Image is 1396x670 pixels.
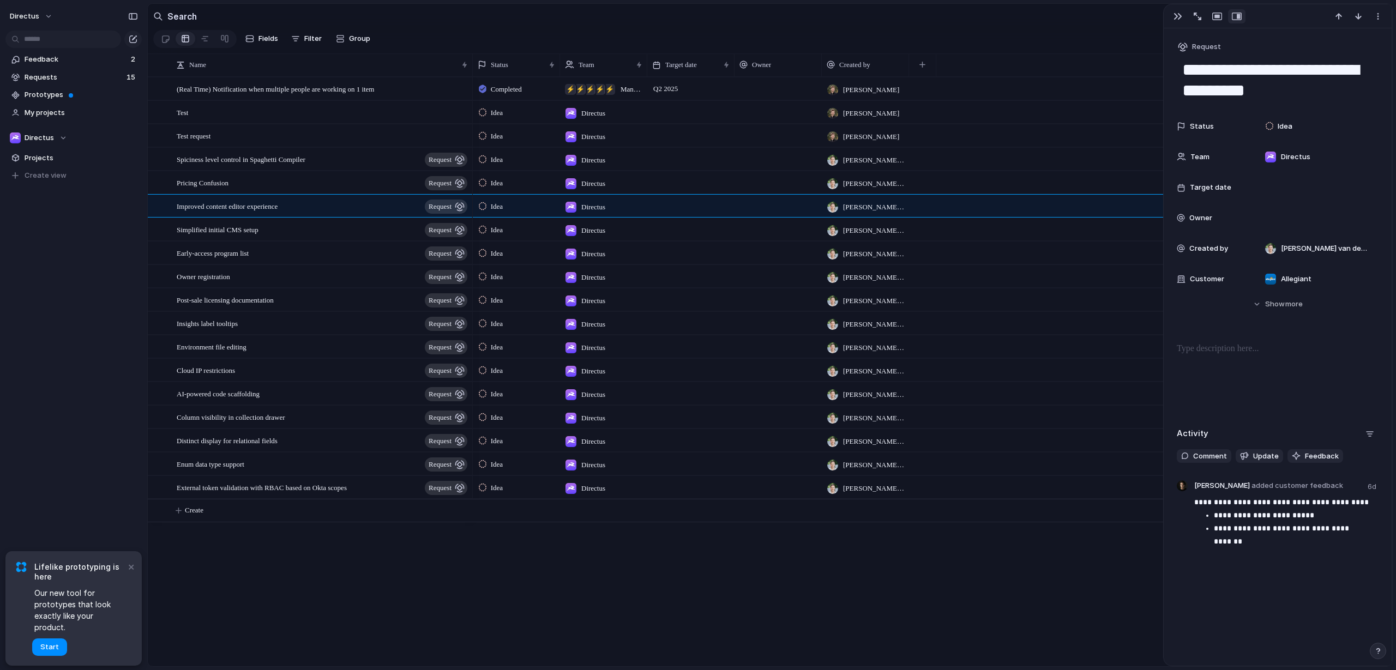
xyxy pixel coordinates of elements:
[177,223,258,236] span: Simplified initial CMS setup
[429,316,452,331] span: request
[581,131,605,142] span: Directus
[25,153,138,164] span: Projects
[1190,121,1214,132] span: Status
[185,505,203,516] span: Create
[491,412,503,423] span: Idea
[843,460,904,470] span: [PERSON_NAME] van der [PERSON_NAME]
[189,59,206,70] span: Name
[579,59,594,70] span: Team
[581,460,605,470] span: Directus
[1281,152,1310,162] span: Directus
[25,107,138,118] span: My projects
[5,8,58,25] button: directus
[581,413,605,424] span: Directus
[241,30,282,47] button: Fields
[349,33,370,44] span: Group
[429,199,452,214] span: request
[1189,213,1212,224] span: Owner
[1281,274,1311,285] span: Allegiant
[429,152,452,167] span: request
[491,295,503,306] span: Idea
[177,246,249,259] span: Early-access program list
[5,87,142,103] a: Prototypes
[330,30,376,47] button: Group
[25,72,123,83] span: Requests
[491,389,503,400] span: Idea
[429,293,452,308] span: request
[491,342,503,353] span: Idea
[1251,481,1343,490] span: added customer feedback
[843,202,904,213] span: [PERSON_NAME] van der [PERSON_NAME]
[1177,294,1379,314] button: Showmore
[25,170,67,181] span: Create view
[491,178,503,189] span: Idea
[843,249,904,259] span: [PERSON_NAME] van der [PERSON_NAME]
[843,295,904,306] span: [PERSON_NAME] van der [PERSON_NAME]
[32,638,67,656] button: Start
[177,176,228,189] span: Pricing Confusion
[491,59,508,70] span: Status
[491,271,503,282] span: Idea
[665,59,697,70] span: Target date
[1192,41,1221,52] span: Request
[425,200,467,214] button: request
[1190,152,1210,162] span: Team
[491,248,503,259] span: Idea
[177,129,210,142] span: Test request
[429,246,452,261] span: request
[1368,481,1379,492] span: 6d
[604,84,615,95] div: ⚡
[843,413,904,424] span: [PERSON_NAME] van der [PERSON_NAME]
[581,249,605,259] span: Directus
[425,364,467,378] button: request
[1287,449,1343,463] button: Feedback
[839,59,870,70] span: Created by
[5,150,142,166] a: Projects
[177,434,278,446] span: Distinct display for relational fields
[304,33,322,44] span: Filter
[491,84,522,95] span: Completed
[1189,243,1228,254] span: Created by
[843,483,904,494] span: [PERSON_NAME] van der [PERSON_NAME]
[5,167,142,184] button: Create view
[429,176,452,191] span: request
[177,457,244,470] span: Enum data type support
[565,84,576,95] div: ⚡
[581,342,605,353] span: Directus
[1253,451,1279,462] span: Update
[1190,274,1224,285] span: Customer
[1305,451,1339,462] span: Feedback
[1176,39,1224,55] button: Request
[10,11,39,22] span: directus
[425,223,467,237] button: request
[1278,121,1292,132] span: Idea
[177,270,230,282] span: Owner registration
[287,30,326,47] button: Filter
[177,387,260,400] span: AI-powered code scaffolding
[843,131,899,142] span: [PERSON_NAME]
[425,387,467,401] button: request
[258,33,278,44] span: Fields
[131,54,137,65] span: 2
[167,10,197,23] h2: Search
[429,363,452,378] span: request
[425,153,467,167] button: request
[5,51,142,68] a: Feedback2
[491,482,503,493] span: Idea
[425,246,467,261] button: request
[843,342,904,353] span: [PERSON_NAME] van der [PERSON_NAME]
[425,411,467,425] button: request
[177,153,305,165] span: Spiciness level control in Spaghetti Compiler
[651,82,681,95] span: Q2 2025
[843,155,904,166] span: [PERSON_NAME] van der [PERSON_NAME]
[581,178,605,189] span: Directus
[425,340,467,354] button: request
[491,459,503,470] span: Idea
[491,225,503,236] span: Idea
[25,54,128,65] span: Feedback
[843,436,904,447] span: [PERSON_NAME] van der [PERSON_NAME]
[491,365,503,376] span: Idea
[491,107,503,118] span: Idea
[491,201,503,212] span: Idea
[491,318,503,329] span: Idea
